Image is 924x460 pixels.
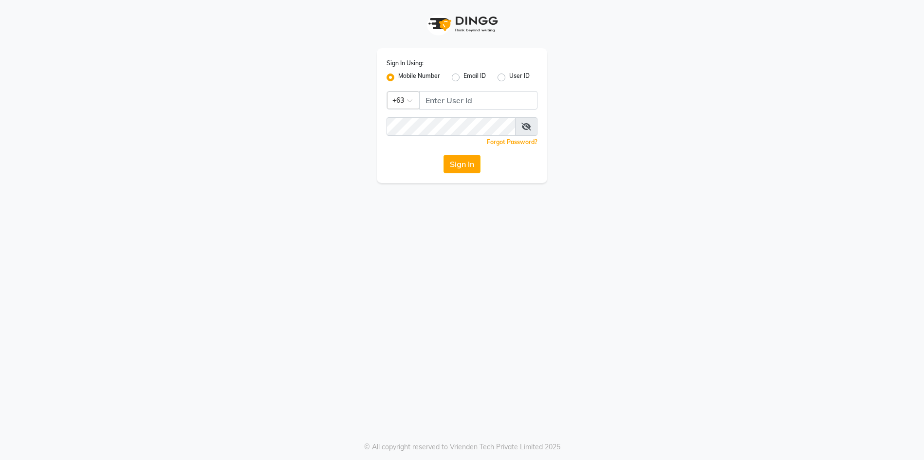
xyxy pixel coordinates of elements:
[387,59,424,68] label: Sign In Using:
[509,72,530,83] label: User ID
[387,117,516,136] input: Username
[463,72,486,83] label: Email ID
[423,10,501,38] img: logo1.svg
[444,155,480,173] button: Sign In
[398,72,440,83] label: Mobile Number
[487,138,537,146] a: Forgot Password?
[419,91,537,110] input: Username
